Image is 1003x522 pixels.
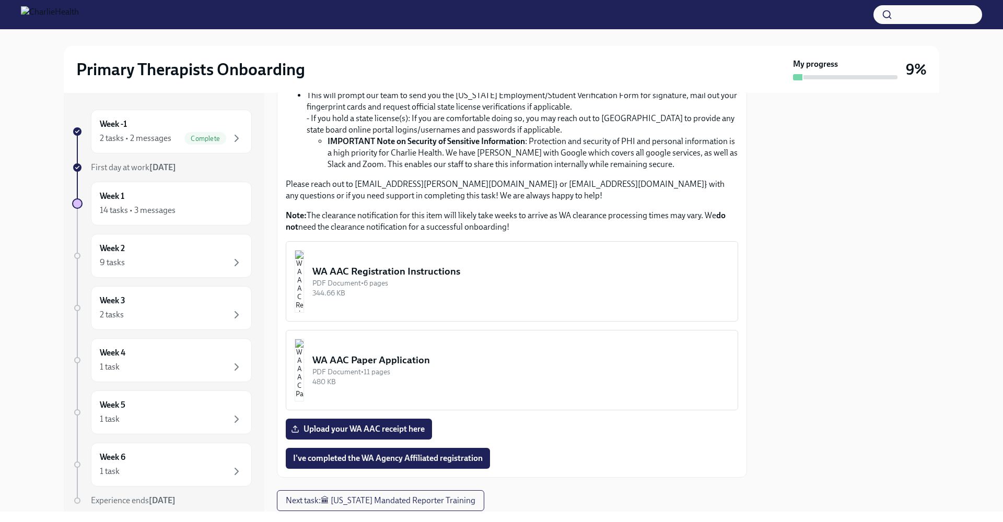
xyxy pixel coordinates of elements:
a: First day at work[DATE] [72,162,252,173]
button: WA AAC Registration InstructionsPDF Document•6 pages344.66 KB [286,241,738,322]
img: WA AAC Paper Application [295,339,304,401]
span: First day at work [91,162,176,172]
div: 1 task [100,413,120,425]
h2: Primary Therapists Onboarding [76,59,305,80]
li: This will prompt our team to send you the [US_STATE] Employment/Student Verification Form for sig... [307,90,738,170]
div: PDF Document • 6 pages [312,278,729,288]
button: I've completed the WA Agency Affiliated registration [286,448,490,469]
label: Upload your WA AAC receipt here [286,419,432,440]
li: : Protection and security of PHI and personal information is a high priority for Charlie Health. ... [328,136,738,170]
img: CharlieHealth [21,6,79,23]
h6: Week -1 [100,118,127,130]
div: 9 tasks [100,257,125,268]
span: Next task : 🏛 [US_STATE] Mandated Reporter Training [286,495,475,506]
div: WA AAC Paper Application [312,353,729,367]
div: 14 tasks • 3 messages [100,205,176,216]
a: Week 51 task [72,390,252,434]
strong: My progress [793,58,838,70]
a: Week 29 tasks [72,234,252,278]
span: Experience ends [91,495,176,505]
strong: IMPORTANT Note on Security of Sensitive Information [328,136,525,146]
a: Week 41 task [72,338,252,382]
span: Complete [184,135,226,143]
img: WA AAC Registration Instructions [295,250,304,313]
h6: Week 6 [100,452,125,463]
button: Next task:🏛 [US_STATE] Mandated Reporter Training [277,490,484,511]
div: 1 task [100,361,120,373]
div: 480 KB [312,377,729,387]
div: WA AAC Registration Instructions [312,265,729,278]
h3: 9% [906,60,927,79]
a: Week 61 task [72,443,252,487]
button: WA AAC Paper ApplicationPDF Document•11 pages480 KB [286,330,738,410]
h6: Week 2 [100,243,125,254]
div: 1 task [100,466,120,477]
strong: [DATE] [149,162,176,172]
span: Upload your WA AAC receipt here [293,424,425,434]
a: Week 114 tasks • 3 messages [72,182,252,226]
p: Please reach out to [EMAIL_ADDRESS][PERSON_NAME][DOMAIN_NAME]} or [EMAIL_ADDRESS][DOMAIN_NAME]} w... [286,179,738,201]
span: I've completed the WA Agency Affiliated registration [293,453,483,464]
div: 344.66 KB [312,288,729,298]
h6: Week 3 [100,295,125,306]
h6: Week 4 [100,347,125,359]
h6: Week 1 [100,191,124,202]
strong: Note: [286,210,307,220]
a: Week -12 tasks • 2 messagesComplete [72,110,252,153]
p: The clearance notification for this item will likely take weeks to arrive as WA clearance process... [286,210,738,233]
div: PDF Document • 11 pages [312,367,729,377]
div: 2 tasks [100,309,124,321]
strong: [DATE] [149,495,176,505]
a: Week 32 tasks [72,286,252,330]
div: 2 tasks • 2 messages [100,133,171,144]
h6: Week 5 [100,399,125,411]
